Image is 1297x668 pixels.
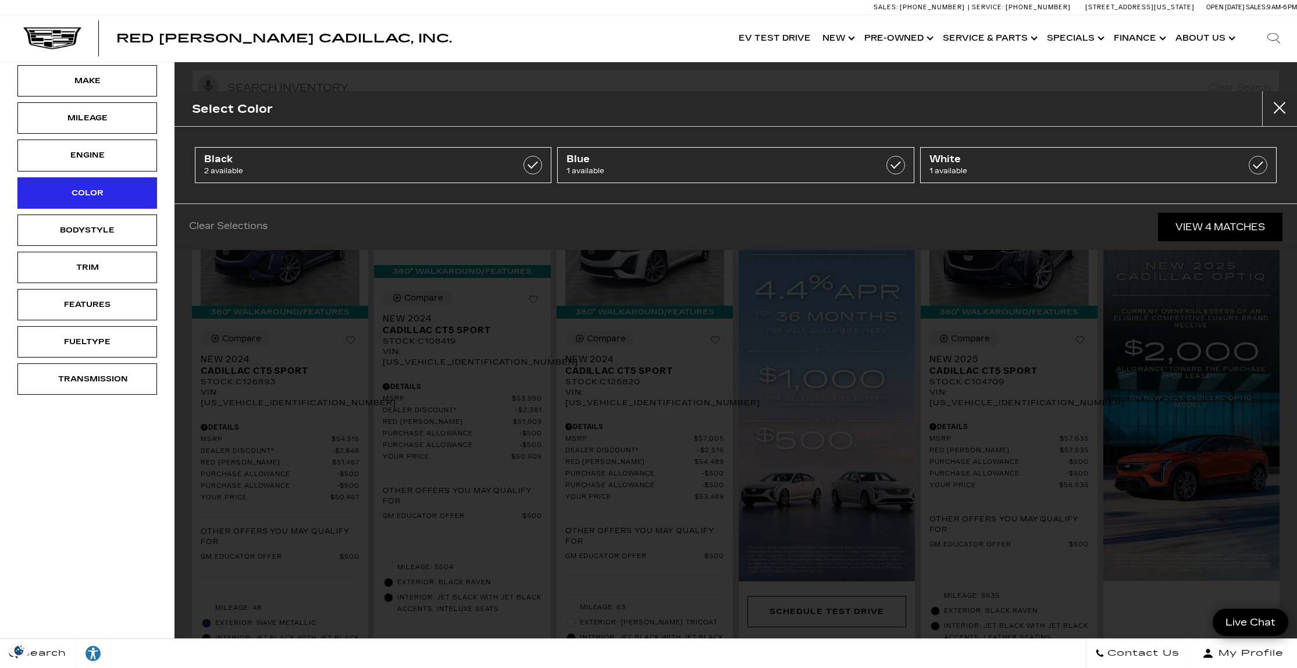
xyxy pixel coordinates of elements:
[76,639,111,668] a: Explore your accessibility options
[1213,609,1288,636] a: Live Chat
[1104,645,1180,662] span: Contact Us
[204,153,491,165] span: Black
[6,644,33,656] img: Opt-Out Icon
[1189,639,1297,668] button: Open user profile menu
[733,15,817,62] a: EV Test Drive
[874,3,898,11] span: Sales:
[189,220,268,234] a: Clear Selections
[17,65,157,97] div: MakeMake
[937,15,1041,62] a: Service & Parts
[900,3,965,11] span: [PHONE_NUMBER]
[204,165,491,177] span: 2 available
[58,187,116,199] div: Color
[1262,91,1297,126] button: close
[1085,3,1195,11] a: [STREET_ADDRESS][US_STATE]
[1214,645,1284,662] span: My Profile
[1170,15,1239,62] a: About Us
[58,298,116,311] div: Features
[1250,15,1297,62] div: Search
[17,252,157,283] div: TrimTrim
[929,153,1217,165] span: White
[566,153,854,165] span: Blue
[58,335,116,348] div: Fueltype
[18,645,66,662] span: Search
[972,3,1004,11] span: Service:
[76,645,111,662] div: Explore your accessibility options
[1086,639,1189,668] a: Contact Us
[192,99,273,119] h2: Select Color
[929,165,1217,177] span: 1 available
[195,147,551,183] a: Black2 available
[17,289,157,320] div: FeaturesFeatures
[566,165,854,177] span: 1 available
[874,4,968,10] a: Sales: [PHONE_NUMBER]
[17,215,157,246] div: BodystyleBodystyle
[17,363,157,395] div: TransmissionTransmission
[23,27,81,49] img: Cadillac Dark Logo with Cadillac White Text
[1006,3,1071,11] span: [PHONE_NUMBER]
[58,261,116,274] div: Trim
[116,33,452,44] a: Red [PERSON_NAME] Cadillac, Inc.
[1246,3,1267,11] span: Sales:
[557,147,914,183] a: Blue1 available
[17,177,157,209] div: ColorColor
[116,31,452,45] span: Red [PERSON_NAME] Cadillac, Inc.
[58,373,116,385] div: Transmission
[1108,15,1170,62] a: Finance
[58,149,116,162] div: Engine
[1220,616,1281,629] span: Live Chat
[58,112,116,124] div: Mileage
[858,15,937,62] a: Pre-Owned
[1158,213,1282,241] a: View 4 Matches
[968,4,1074,10] a: Service: [PHONE_NUMBER]
[1267,3,1297,11] span: 9 AM-6 PM
[1206,3,1245,11] span: Open [DATE]
[6,644,33,656] section: Click to Open Cookie Consent Modal
[17,140,157,171] div: EngineEngine
[58,74,116,87] div: Make
[920,147,1277,183] a: White1 available
[1041,15,1108,62] a: Specials
[58,224,116,237] div: Bodystyle
[817,15,858,62] a: New
[17,102,157,134] div: MileageMileage
[17,326,157,358] div: FueltypeFueltype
